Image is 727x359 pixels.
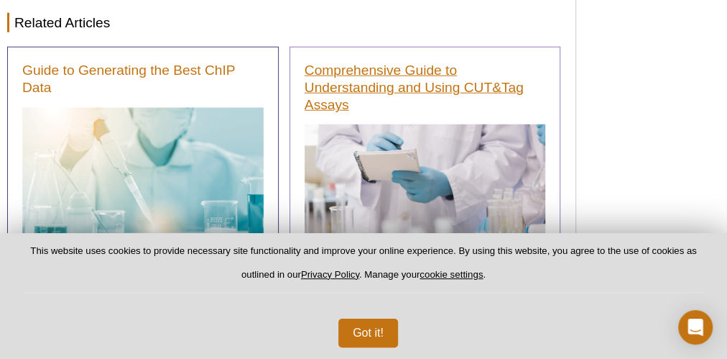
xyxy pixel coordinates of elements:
[22,107,264,269] img: Best ChIP results
[305,124,546,247] img: What is CUT&Tag and How Does it Work?
[678,310,713,345] div: Open Intercom Messenger
[420,269,483,280] button: cookie settings
[301,269,359,280] a: Privacy Policy
[22,62,264,96] a: Guide to Generating the Best ChIP Data
[23,245,704,293] p: This website uses cookies to provide necessary site functionality and improve your online experie...
[338,319,398,347] button: Got it!
[7,13,561,32] h2: Related Articles
[305,62,546,114] a: Comprehensive Guide to Understanding and Using CUT&Tag Assays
